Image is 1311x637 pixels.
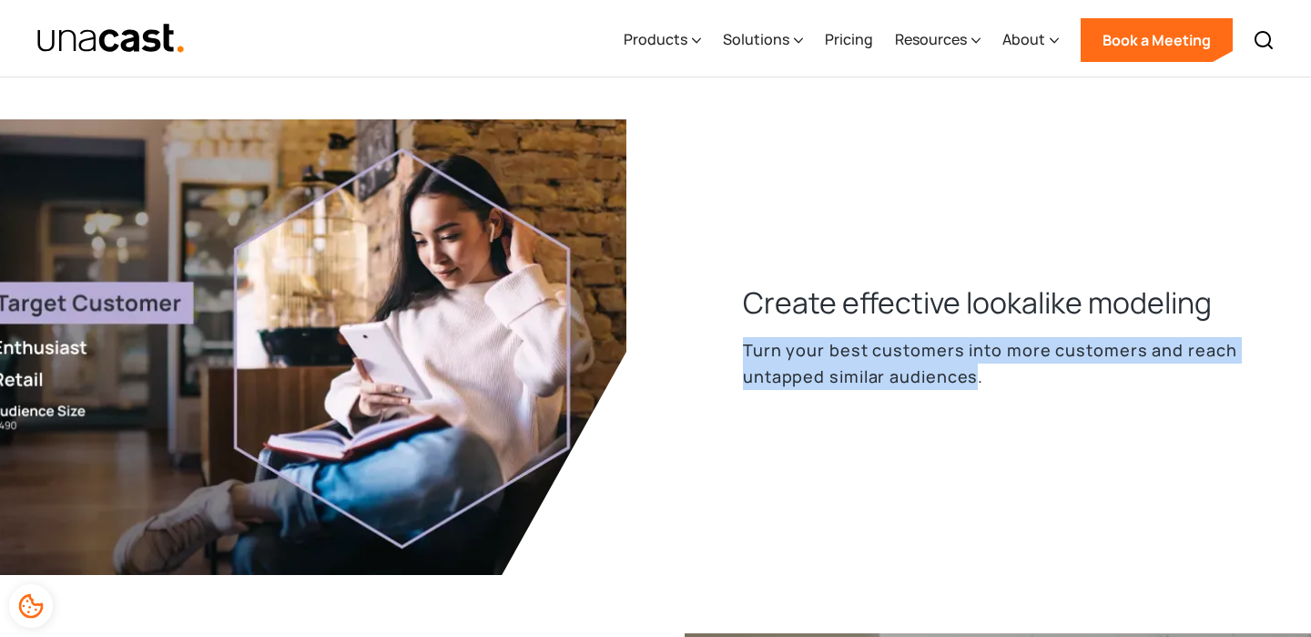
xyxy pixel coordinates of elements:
div: Solutions [723,3,803,77]
div: Products [624,28,687,50]
h3: Create effective lookalike modeling [743,283,1212,323]
img: Search icon [1253,29,1275,51]
a: Book a Meeting [1081,18,1233,62]
div: Solutions [723,28,789,50]
div: About [1002,28,1045,50]
div: Products [624,3,701,77]
a: Pricing [825,3,873,77]
div: Cookie Preferences [9,584,53,628]
div: About [1002,3,1059,77]
img: Unacast text logo [36,23,185,55]
p: Turn your best customers into more customers and reach untapped similar audiences. [743,337,1238,390]
div: Resources [895,3,981,77]
div: Resources [895,28,967,50]
a: home [36,23,185,55]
